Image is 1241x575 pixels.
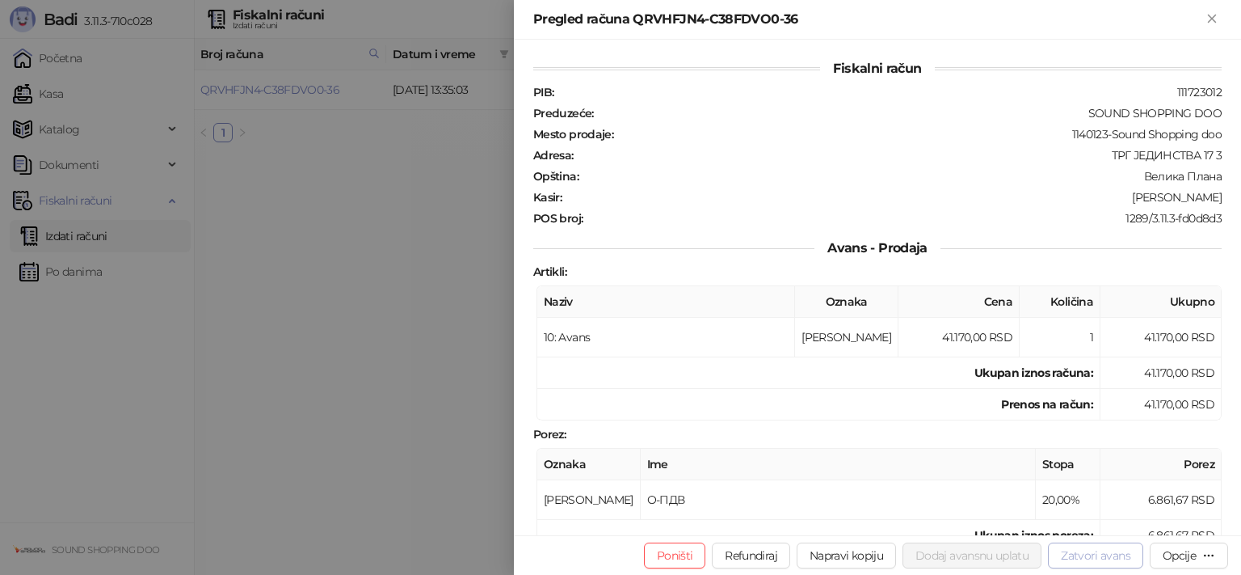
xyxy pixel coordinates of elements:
strong: Porez : [533,427,566,442]
button: Zatvori [1202,10,1222,29]
td: [PERSON_NAME] [795,318,898,357]
div: 1289/3.11.3-fd0d8d3 [584,211,1223,226]
strong: Opština : [533,169,578,184]
span: Fiskalni račun [820,61,934,76]
strong: PIB : [533,85,553,99]
strong: Artikli : [533,264,566,279]
td: 1 [1020,318,1100,357]
div: Opcije [1163,548,1196,563]
div: Pregled računa QRVHFJN4-C38FDVO0-36 [533,10,1202,29]
th: Porez [1100,449,1222,480]
button: Opcije [1150,543,1228,569]
th: Oznaka [537,449,641,480]
strong: Mesto prodaje : [533,127,613,142]
th: Ukupno [1100,286,1222,318]
th: Ime [641,449,1036,480]
button: Poništi [644,543,706,569]
strong: Adresa : [533,148,574,163]
td: 6.861,67 RSD [1100,480,1222,520]
td: О-ПДВ [641,480,1036,520]
td: [PERSON_NAME] [537,480,641,520]
div: SOUND SHOPPING DOO [595,106,1223,120]
button: Dodaj avansnu uplatu [902,543,1041,569]
td: 41.170,00 RSD [1100,389,1222,421]
th: Naziv [537,286,795,318]
div: [PERSON_NAME] [563,190,1223,205]
th: Oznaka [795,286,898,318]
div: ТРГ ЈЕДИНСТВА 17 3 [575,148,1223,163]
strong: Ukupan iznos računa : [974,366,1093,380]
button: Zatvori avans [1048,543,1143,569]
td: 6.861,67 RSD [1100,520,1222,552]
th: Količina [1020,286,1100,318]
td: 41.170,00 RSD [1100,357,1222,389]
strong: Prenos na račun : [1001,397,1093,412]
strong: POS broj : [533,211,583,226]
td: 20,00% [1036,480,1100,520]
div: Велика Плана [580,169,1223,184]
button: Refundiraj [712,543,790,569]
span: Avans - Prodaja [814,240,940,256]
th: Cena [898,286,1020,318]
td: 41.170,00 RSD [1100,318,1222,357]
th: Stopa [1036,449,1100,480]
td: 41.170,00 RSD [898,318,1020,357]
span: Napravi kopiju [810,548,883,563]
button: Napravi kopiju [797,543,896,569]
strong: Ukupan iznos poreza: [974,528,1093,543]
div: 111723012 [555,85,1223,99]
td: 10: Avans [537,318,795,357]
strong: Kasir : [533,190,562,205]
div: 1140123-Sound Shopping doo [615,127,1223,142]
strong: Preduzeće : [533,106,594,120]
